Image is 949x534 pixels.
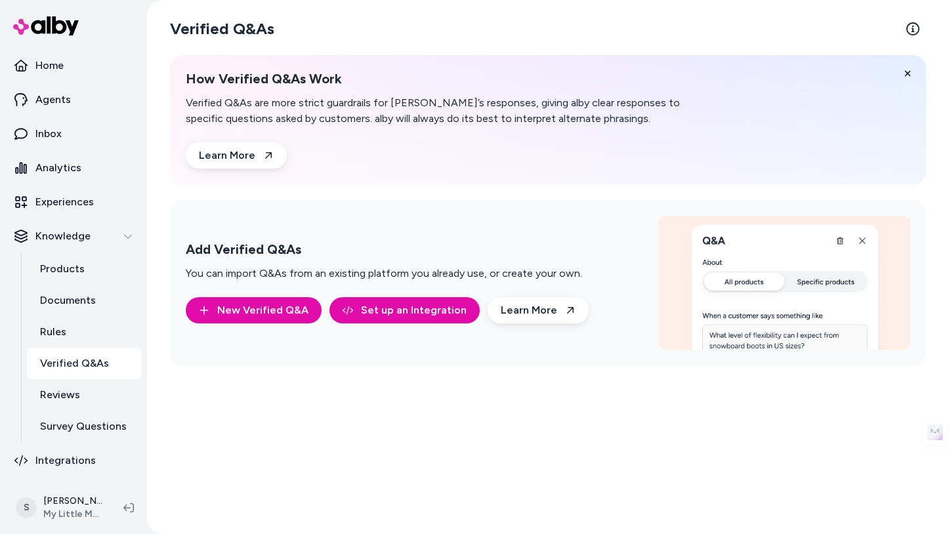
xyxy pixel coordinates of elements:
[5,445,142,476] a: Integrations
[40,419,127,434] p: Survey Questions
[35,194,94,210] p: Experiences
[35,160,81,176] p: Analytics
[35,228,91,244] p: Knowledge
[35,92,71,108] p: Agents
[27,348,142,379] a: Verified Q&As
[27,411,142,442] a: Survey Questions
[27,316,142,348] a: Rules
[40,324,66,340] p: Rules
[5,84,142,115] a: Agents
[5,152,142,184] a: Analytics
[35,453,96,468] p: Integrations
[40,356,109,371] p: Verified Q&As
[43,508,102,521] span: My Little Magic Shop
[27,253,142,285] a: Products
[27,379,142,411] a: Reviews
[40,387,80,403] p: Reviews
[329,297,480,323] a: Set up an Integration
[5,220,142,252] button: Knowledge
[186,142,287,169] a: Learn More
[13,16,79,35] img: alby Logo
[35,126,62,142] p: Inbox
[186,266,582,281] p: You can import Q&As from an existing platform you already use, or create your own.
[35,58,64,73] p: Home
[186,241,582,258] h2: Add Verified Q&As
[5,50,142,81] a: Home
[5,186,142,218] a: Experiences
[5,118,142,150] a: Inbox
[186,95,690,127] p: Verified Q&As are more strict guardrails for [PERSON_NAME]’s responses, giving alby clear respons...
[16,497,37,518] span: S
[40,293,96,308] p: Documents
[43,495,102,508] p: [PERSON_NAME]
[186,297,322,323] button: New Verified Q&A
[8,487,113,529] button: S[PERSON_NAME]My Little Magic Shop
[27,285,142,316] a: Documents
[488,297,589,323] a: Learn More
[658,216,910,350] img: Add Verified Q&As
[170,18,274,39] h2: Verified Q&As
[40,261,85,277] p: Products
[186,71,690,87] h2: How Verified Q&As Work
